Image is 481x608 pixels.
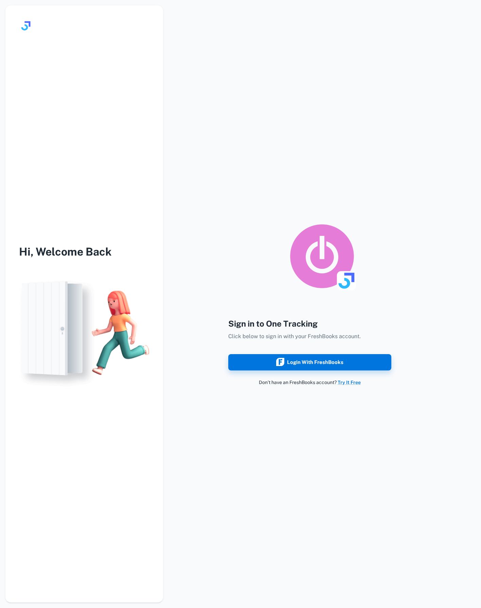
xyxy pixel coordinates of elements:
[228,354,391,370] button: Login with FreshBooks
[276,358,343,367] div: Login with FreshBooks
[5,244,163,260] h3: Hi, Welcome Back
[228,379,391,386] p: Don’t have an FreshBooks account?
[19,19,33,33] img: logo.svg
[338,380,361,385] a: Try It Free
[5,274,163,392] img: login
[228,317,391,330] h4: Sign in to One Tracking
[228,332,391,341] p: Click below to sign in with your FreshBooks account.
[288,222,356,290] img: logo_toggl_syncing_app.png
